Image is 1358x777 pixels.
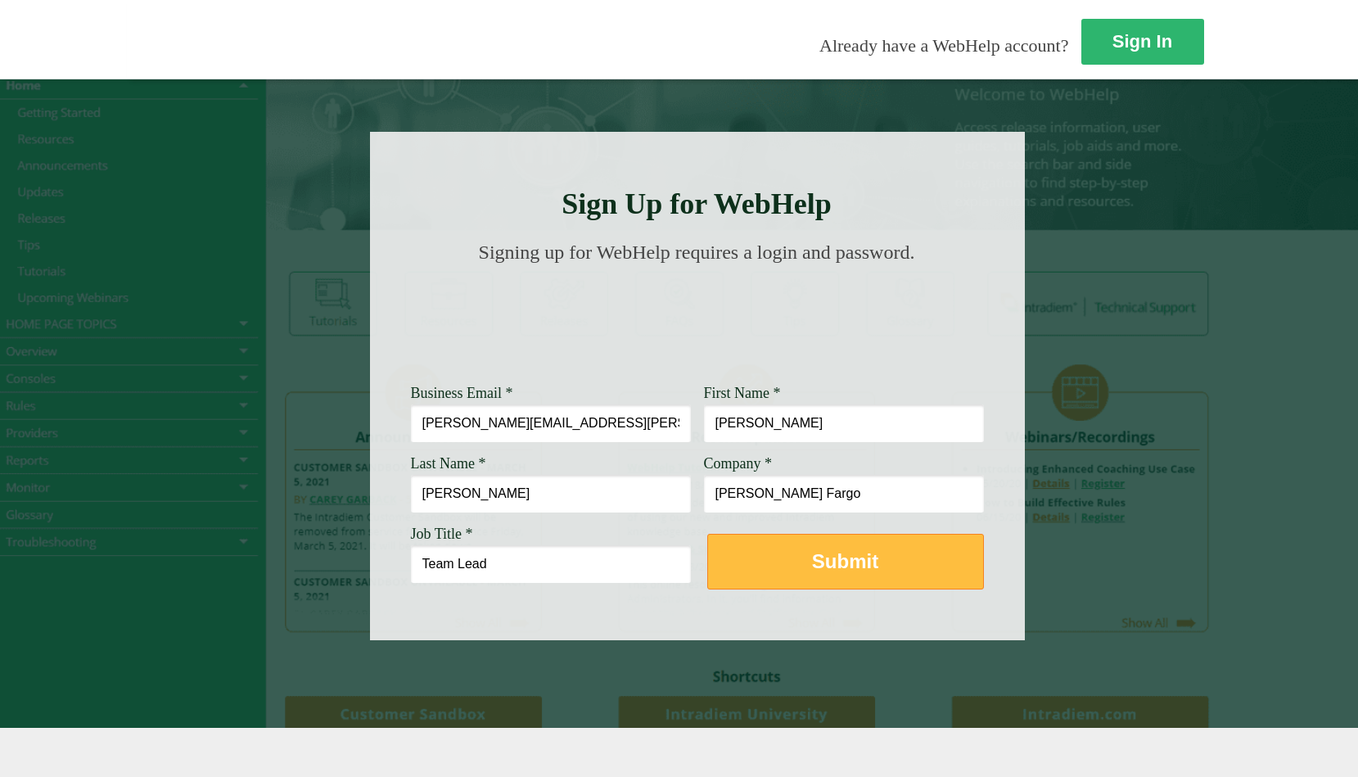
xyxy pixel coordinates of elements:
span: Already have a WebHelp account? [819,35,1068,56]
img: Need Credentials? Sign up below. Have Credentials? Use the sign-in button. [421,280,974,362]
a: Sign In [1081,19,1204,65]
span: Company * [704,455,773,472]
strong: Submit [812,550,878,572]
span: Last Name * [411,455,486,472]
span: Signing up for WebHelp requires a login and password. [479,242,915,263]
button: Submit [707,534,984,590]
span: Business Email * [411,385,513,401]
strong: Sign In [1112,31,1172,52]
span: First Name * [704,385,781,401]
span: Job Title * [411,526,473,542]
strong: Sign Up for WebHelp [562,187,832,220]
